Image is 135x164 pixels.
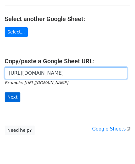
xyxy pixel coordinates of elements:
a: Select... [5,27,28,37]
iframe: Chat Widget [104,134,135,164]
small: Example: [URL][DOMAIN_NAME] [5,80,68,85]
a: Google Sheets [92,126,130,132]
input: Next [5,92,20,102]
h4: Select another Google Sheet: [5,15,130,23]
a: Need help? [5,126,35,135]
input: Paste your Google Sheet URL here [5,67,127,79]
h4: Copy/paste a Google Sheet URL: [5,57,130,65]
